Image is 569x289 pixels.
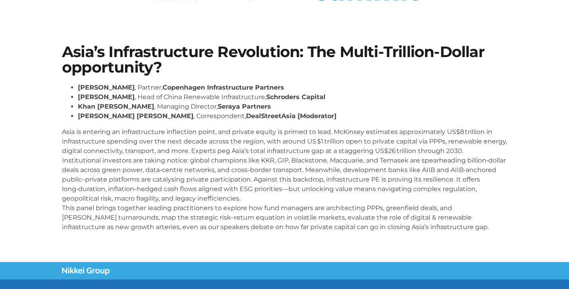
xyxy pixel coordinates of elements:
[62,44,507,75] h1: Asia’s Infrastructure Revolution: The Multi-Trillion-Dollar opportunity?
[163,84,284,91] strong: Copenhagen Infrastructure Partners
[218,103,271,110] strong: Seraya Partners
[78,112,194,120] strong: [PERSON_NAME] [PERSON_NAME]
[246,112,337,120] strong: DealStreetAsia [Moderator]
[78,92,507,102] li: , Head of China Renewable Infrastructure,
[78,102,507,111] li: , Managing Director,
[62,127,507,232] p: Asia is entering an infrastructure inflection point, and private equity is primed to lead. McKins...
[78,111,507,121] li: , Correspondent,
[78,83,507,92] li: , Partner,
[266,93,325,101] strong: Schroders Capital
[78,103,154,110] strong: Khan [PERSON_NAME]
[62,267,110,275] img: Nikkei Group
[78,93,135,101] strong: [PERSON_NAME]
[78,84,135,91] strong: [PERSON_NAME]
